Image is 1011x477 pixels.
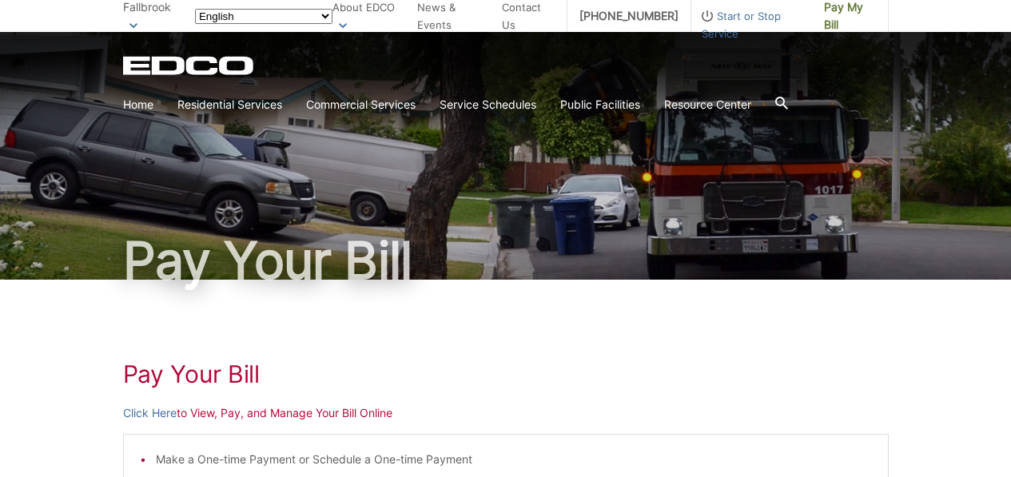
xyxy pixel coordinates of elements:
a: Click Here [123,404,177,422]
a: Home [123,96,153,113]
h1: Pay Your Bill [123,235,889,286]
p: to View, Pay, and Manage Your Bill Online [123,404,889,422]
a: Public Facilities [560,96,640,113]
a: EDCD logo. Return to the homepage. [123,56,256,75]
a: Commercial Services [306,96,416,113]
h1: Pay Your Bill [123,360,889,388]
a: Residential Services [177,96,282,113]
select: Select a language [195,9,332,24]
a: Resource Center [664,96,751,113]
li: Make a One-time Payment or Schedule a One-time Payment [156,451,872,468]
a: Service Schedules [440,96,536,113]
